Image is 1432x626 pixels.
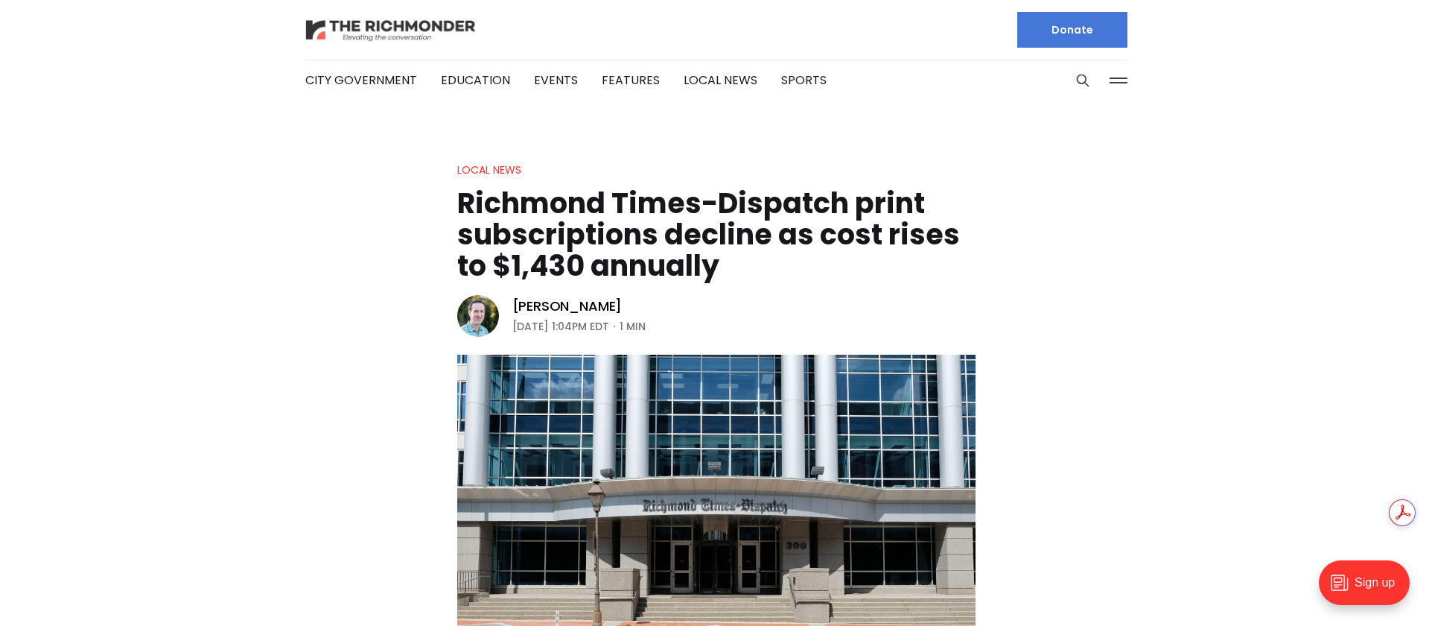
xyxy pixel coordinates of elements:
iframe: portal-trigger [1306,553,1432,626]
a: Education [441,72,510,89]
h1: Richmond Times-Dispatch print subscriptions decline as cost rises to $1,430 annually [457,188,976,282]
a: City Government [305,72,417,89]
span: 1 min [620,317,646,335]
img: The Richmonder [305,17,477,43]
a: Local News [457,162,521,177]
a: Events [534,72,578,89]
button: Search this site [1072,69,1094,92]
a: Donate [1017,12,1127,48]
a: [PERSON_NAME] [512,297,623,315]
img: Michael Phillips [457,295,499,337]
a: Local News [684,72,757,89]
a: Sports [781,72,827,89]
time: [DATE] 1:04PM EDT [512,317,609,335]
a: Features [602,72,660,89]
